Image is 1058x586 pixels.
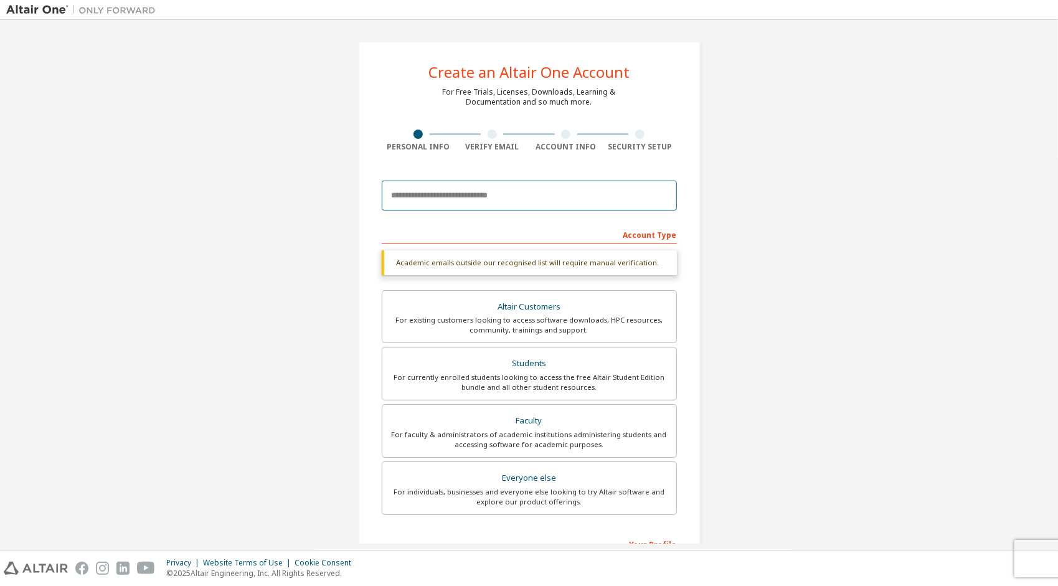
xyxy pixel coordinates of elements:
[390,487,669,507] div: For individuals, businesses and everyone else looking to try Altair software and explore our prod...
[96,562,109,575] img: instagram.svg
[166,568,359,579] p: © 2025 Altair Engineering, Inc. All Rights Reserved.
[390,430,669,450] div: For faculty & administrators of academic institutions administering students and accessing softwa...
[4,562,68,575] img: altair_logo.svg
[203,558,295,568] div: Website Terms of Use
[6,4,162,16] img: Altair One
[382,142,456,152] div: Personal Info
[75,562,88,575] img: facebook.svg
[443,87,616,107] div: For Free Trials, Licenses, Downloads, Learning & Documentation and so much more.
[455,142,529,152] div: Verify Email
[166,558,203,568] div: Privacy
[382,534,677,554] div: Your Profile
[390,355,669,372] div: Students
[428,65,630,80] div: Create an Altair One Account
[295,558,359,568] div: Cookie Consent
[603,142,677,152] div: Security Setup
[116,562,130,575] img: linkedin.svg
[390,470,669,487] div: Everyone else
[137,562,155,575] img: youtube.svg
[390,298,669,316] div: Altair Customers
[529,142,603,152] div: Account Info
[390,372,669,392] div: For currently enrolled students looking to access the free Altair Student Edition bundle and all ...
[382,224,677,244] div: Account Type
[390,315,669,335] div: For existing customers looking to access software downloads, HPC resources, community, trainings ...
[390,412,669,430] div: Faculty
[382,250,677,275] div: Academic emails outside our recognised list will require manual verification.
